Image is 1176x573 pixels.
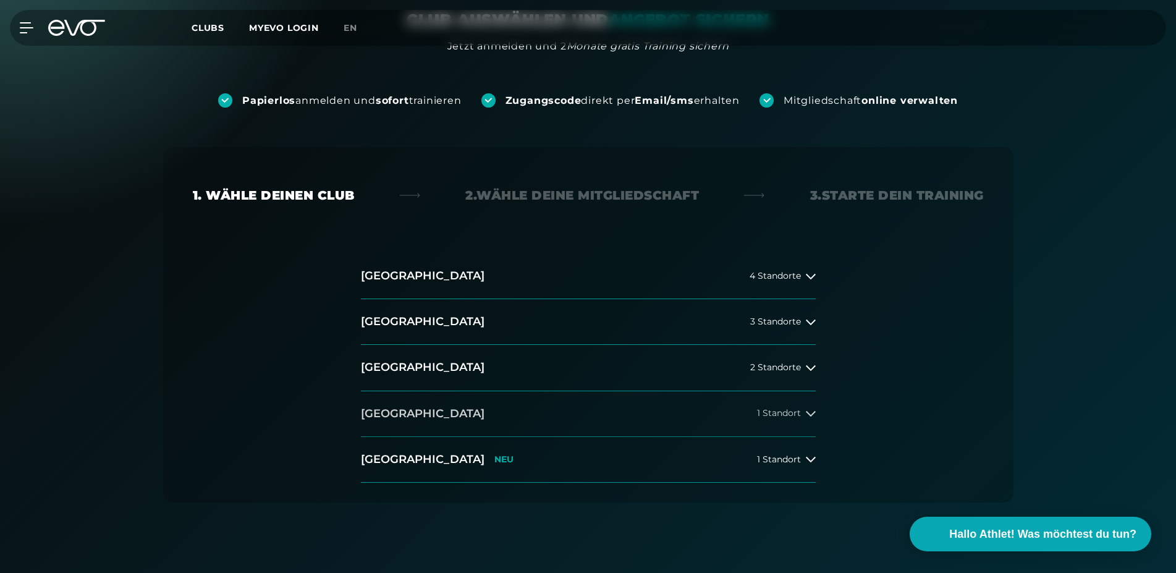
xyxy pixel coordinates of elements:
div: 3. Starte dein Training [810,187,984,204]
span: 4 Standorte [750,271,801,281]
button: [GEOGRAPHIC_DATA]1 Standort [361,391,816,437]
div: 2. Wähle deine Mitgliedschaft [465,187,699,204]
span: en [344,22,357,33]
strong: online verwalten [861,95,958,106]
span: Clubs [192,22,224,33]
strong: sofort [376,95,409,106]
span: 1 Standort [757,409,801,418]
strong: Zugangscode [506,95,582,106]
div: anmelden und trainieren [242,94,462,108]
a: MYEVO LOGIN [249,22,319,33]
h2: [GEOGRAPHIC_DATA] [361,452,484,467]
h2: [GEOGRAPHIC_DATA] [361,268,484,284]
strong: Email/sms [635,95,693,106]
h2: [GEOGRAPHIC_DATA] [361,314,484,329]
div: Mitgliedschaft [784,94,958,108]
span: 2 Standorte [750,363,801,372]
div: 1. Wähle deinen Club [193,187,355,204]
a: Clubs [192,22,249,33]
button: Hallo Athlet! Was möchtest du tun? [910,517,1151,551]
span: 3 Standorte [750,317,801,326]
button: [GEOGRAPHIC_DATA]2 Standorte [361,345,816,391]
h2: [GEOGRAPHIC_DATA] [361,360,484,375]
button: [GEOGRAPHIC_DATA]4 Standorte [361,253,816,299]
p: NEU [494,454,514,465]
span: Hallo Athlet! Was möchtest du tun? [949,526,1136,543]
strong: Papierlos [242,95,295,106]
button: [GEOGRAPHIC_DATA]NEU1 Standort [361,437,816,483]
a: en [344,21,372,35]
div: direkt per erhalten [506,94,740,108]
span: 1 Standort [757,455,801,464]
button: [GEOGRAPHIC_DATA]3 Standorte [361,299,816,345]
h2: [GEOGRAPHIC_DATA] [361,406,484,422]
